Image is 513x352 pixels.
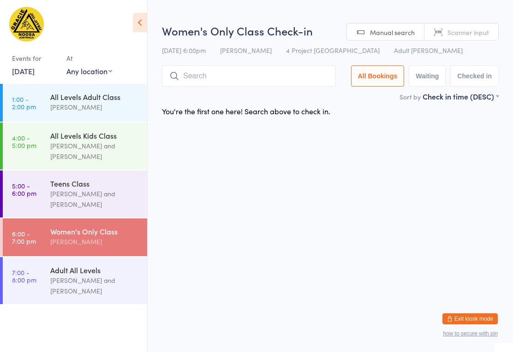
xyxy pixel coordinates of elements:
time: 5:00 - 6:00 pm [12,182,36,197]
input: Search [162,65,336,87]
span: Manual search [370,28,415,37]
div: [PERSON_NAME] and [PERSON_NAME] [50,141,139,162]
div: Check in time (DESC) [423,91,499,101]
span: [PERSON_NAME] [220,46,272,55]
div: Any location [66,66,112,76]
div: Adult All Levels [50,265,139,275]
div: At [66,51,112,66]
a: [DATE] [12,66,35,76]
img: Gracie Humaita Noosa [9,7,44,41]
span: [DATE] 6:00pm [162,46,206,55]
time: 7:00 - 8:00 pm [12,269,36,283]
button: Waiting [409,65,446,87]
a: 4:00 -5:00 pmAll Levels Kids Class[PERSON_NAME] and [PERSON_NAME] [3,123,147,170]
div: [PERSON_NAME] [50,102,139,112]
button: Checked in [450,65,499,87]
div: [PERSON_NAME] and [PERSON_NAME] [50,188,139,210]
time: 4:00 - 5:00 pm [12,134,36,149]
a: 7:00 -8:00 pmAdult All Levels[PERSON_NAME] and [PERSON_NAME] [3,257,147,304]
time: 6:00 - 7:00 pm [12,230,36,245]
div: All Levels Adult Class [50,92,139,102]
div: Events for [12,51,57,66]
time: 1:00 - 2:00 pm [12,95,36,110]
button: how to secure with pin [443,330,498,337]
a: 1:00 -2:00 pmAll Levels Adult Class[PERSON_NAME] [3,84,147,122]
button: All Bookings [351,65,405,87]
span: Adult [PERSON_NAME] [394,46,463,55]
span: 4 Project [GEOGRAPHIC_DATA] [286,46,380,55]
a: 5:00 -6:00 pmTeens Class[PERSON_NAME] and [PERSON_NAME] [3,170,147,217]
div: Teens Class [50,178,139,188]
button: Exit kiosk mode [442,313,498,324]
div: Women's Only Class [50,226,139,236]
h2: Women's Only Class Check-in [162,23,499,38]
div: [PERSON_NAME] [50,236,139,247]
div: [PERSON_NAME] and [PERSON_NAME] [50,275,139,296]
a: 6:00 -7:00 pmWomen's Only Class[PERSON_NAME] [3,218,147,256]
label: Sort by [400,92,421,101]
span: Scanner input [447,28,489,37]
div: You're the first one here! Search above to check in. [162,106,330,116]
div: All Levels Kids Class [50,130,139,141]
